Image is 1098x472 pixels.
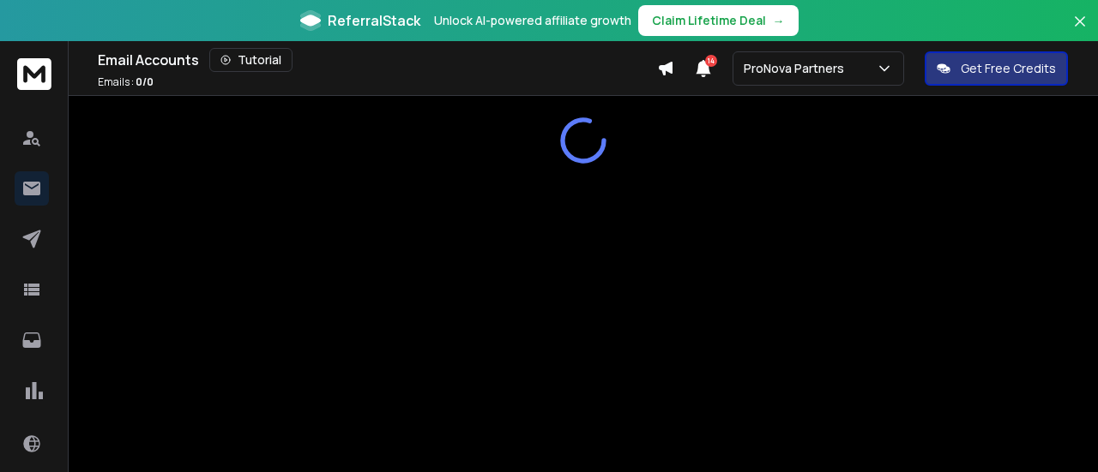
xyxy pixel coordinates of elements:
button: Get Free Credits [925,51,1068,86]
button: Close banner [1069,10,1091,51]
span: ReferralStack [328,10,420,31]
p: Get Free Credits [961,60,1056,77]
p: Emails : [98,75,154,89]
div: Email Accounts [98,48,657,72]
span: 0 / 0 [136,75,154,89]
span: → [773,12,785,29]
p: Unlock AI-powered affiliate growth [434,12,631,29]
button: Tutorial [209,48,293,72]
p: ProNova Partners [744,60,851,77]
button: Claim Lifetime Deal→ [638,5,799,36]
span: 14 [705,55,717,67]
